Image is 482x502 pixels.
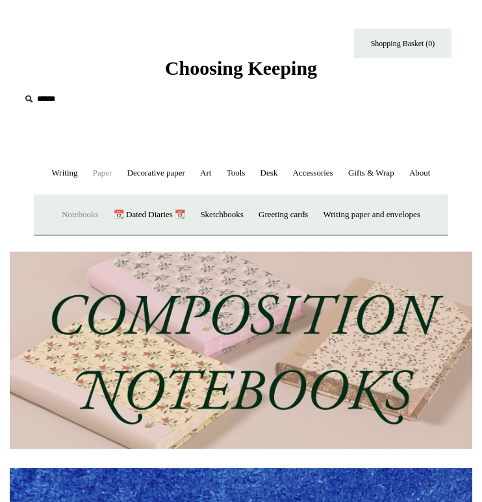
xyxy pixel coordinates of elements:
span: Choosing Keeping [165,57,317,79]
a: Tools [220,156,252,191]
a: Desk [254,156,285,191]
a: Art [194,156,218,191]
a: About [403,156,437,191]
a: Decorative paper [121,156,192,191]
a: Writing paper and envelopes [317,198,427,232]
a: Shopping Basket (0) [354,29,451,58]
img: 202302 Composition ledgers.jpg__PID:69722ee6-fa44-49dd-a067-31375e5d54ec [10,252,472,449]
a: Choosing Keeping [165,68,317,77]
a: 📆 Dated Diaries 📆 [107,198,192,232]
a: Greeting cards [252,198,314,232]
a: Writing [45,156,84,191]
a: Notebooks [55,198,105,232]
a: Accessories [286,156,340,191]
a: Sketchbooks [194,198,249,232]
a: Paper [86,156,119,191]
a: Gifts & Wrap [342,156,401,191]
